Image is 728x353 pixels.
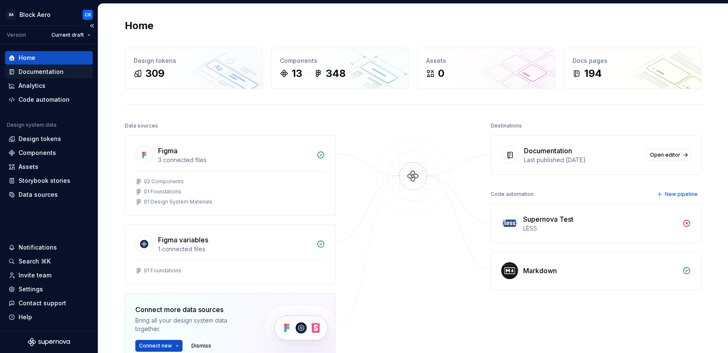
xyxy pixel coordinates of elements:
[5,269,93,282] a: Invite team
[158,245,312,253] div: 1 connected files
[139,342,172,349] span: Connect new
[5,146,93,160] a: Components
[19,285,43,293] div: Settings
[438,67,444,80] div: 0
[7,122,56,128] div: Design system data
[19,68,64,76] div: Documentation
[86,20,98,32] button: Collapse sidebar
[125,19,153,33] h2: Home
[125,224,336,285] a: Figma variables1 connected files01 Foundations
[19,176,70,185] div: Storybook stories
[19,11,51,19] div: Block Aero
[135,304,249,315] div: Connect more data sources
[135,340,183,352] button: Connect new
[19,190,58,199] div: Data sources
[7,32,26,38] div: Version
[654,188,701,200] button: New pipeline
[584,67,602,80] div: 194
[19,299,66,307] div: Contact support
[5,132,93,146] a: Design tokens
[523,214,573,224] div: Supernova Test
[491,188,534,200] div: Code automation
[491,120,522,132] div: Destinations
[572,57,693,65] div: Docs pages
[51,32,84,38] span: Current draft
[144,198,212,205] div: 01 Design System Materials
[5,310,93,324] button: Help
[524,146,572,156] div: Documentation
[125,120,158,132] div: Data sources
[19,257,51,266] div: Search ⌘K
[5,93,93,106] a: Code automation
[19,163,38,171] div: Assets
[19,81,46,90] div: Analytics
[19,149,56,157] div: Components
[191,342,211,349] span: Dismiss
[134,57,254,65] div: Design tokens
[125,48,263,89] a: Design tokens309
[2,5,96,24] button: BABlock AeroCR
[326,67,346,80] div: 348
[158,156,312,164] div: 3 connected files
[19,313,32,321] div: Help
[28,338,70,346] svg: Supernova Logo
[665,191,698,198] span: New pipeline
[145,67,164,80] div: 309
[5,160,93,174] a: Assets
[426,57,546,65] div: Assets
[5,65,93,79] a: Documentation
[5,255,93,268] button: Search ⌘K
[5,241,93,254] button: Notifications
[19,243,57,252] div: Notifications
[646,149,691,161] a: Open editor
[5,51,93,65] a: Home
[5,174,93,187] a: Storybook stories
[158,235,208,245] div: Figma variables
[524,156,641,164] div: Last published [DATE]
[188,340,215,352] button: Dismiss
[5,282,93,296] a: Settings
[417,48,555,89] a: Assets0
[650,152,680,158] span: Open editor
[6,10,16,20] div: BA
[48,29,94,41] button: Current draft
[135,316,249,333] div: Bring all your design system data together.
[523,266,557,276] div: Markdown
[5,188,93,201] a: Data sources
[523,224,677,233] div: LESS
[125,135,336,216] a: Figma3 connected files02 Components01 Foundations01 Design System Materials
[564,48,701,89] a: Docs pages194
[271,48,409,89] a: Components13348
[144,188,181,195] div: 01 Foundations
[19,95,70,104] div: Code automation
[144,267,181,274] div: 01 Foundations
[19,135,61,143] div: Design tokens
[5,296,93,310] button: Contact support
[19,271,51,280] div: Invite team
[85,11,91,18] div: CR
[5,79,93,92] a: Analytics
[292,67,302,80] div: 13
[144,178,184,185] div: 02 Components
[19,54,35,62] div: Home
[280,57,400,65] div: Components
[158,146,177,156] div: Figma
